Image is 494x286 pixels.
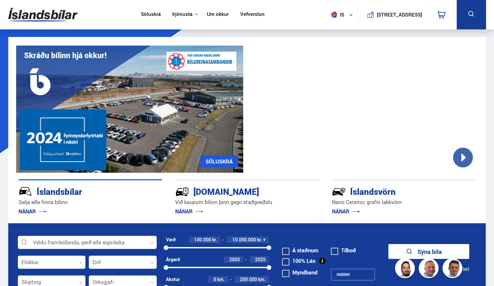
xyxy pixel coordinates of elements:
[240,276,257,282] span: 200.000
[328,12,345,18] span: is
[332,185,346,198] img: -Svtn6bYgwAsiwNX.svg
[232,236,256,243] span: 10.000.000
[332,208,360,215] a: NÁNAR
[194,236,211,243] span: 100.000
[207,11,229,18] a: Um okkur
[362,5,426,24] a: [STREET_ADDRESS]
[396,259,416,279] img: nhp88E3Fdnt1Opn2.png
[328,5,358,24] button: is
[141,11,161,18] a: Söluskrá
[175,208,203,215] a: NÁNAR
[18,198,162,206] p: Selja eða finna bílinn
[175,185,189,198] img: tr5P-W3DuiFaO7aO.svg
[282,258,315,264] label: 100% Lán
[240,11,265,18] a: Vefverslun
[8,4,78,25] img: G0Ugv5HjCgRt.svg
[379,12,420,18] button: [STREET_ADDRESS]
[282,248,318,253] label: Á staðnum
[24,51,107,60] h1: Skráðu bílinn hjá okkur!
[200,156,238,167] a: SÖLUSKRÁ
[258,277,266,282] span: km.
[166,237,176,242] div: Verð
[16,46,243,173] img: eKx6w-_Home_640_.png
[175,198,319,206] p: Við kaupum bílinn þinn gegn staðgreiðslu
[229,256,240,263] span: 2005
[255,256,266,263] span: 2025
[263,237,266,242] span: +
[217,277,225,282] span: km.
[175,185,295,197] div: [DOMAIN_NAME]
[172,11,192,18] button: Þjónusta
[399,196,491,283] iframe: LiveChat chat widget
[388,244,469,259] button: Sýna bíla
[212,237,217,242] span: kr.
[18,185,32,198] img: JRvxyua_JYH6wB4c.svg
[166,277,180,282] div: Akstur
[18,208,47,215] a: NÁNAR
[331,12,337,18] img: svg+xml;base64,PHN2ZyB4bWxucz0iaHR0cDovL3d3dy53My5vcmcvMjAwMC9zdmciIHdpZHRoPSI1MTIiIGhlaWdodD0iNT...
[257,237,262,242] span: kr.
[166,257,180,262] div: Árgerð
[282,270,317,275] label: Myndband
[18,185,139,197] div: Íslandsbílar
[332,185,452,197] div: Íslandsvörn
[331,248,356,253] label: Tilboð
[214,276,216,282] span: 0
[332,198,476,206] p: Nano Ceramic grafín lakkvörn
